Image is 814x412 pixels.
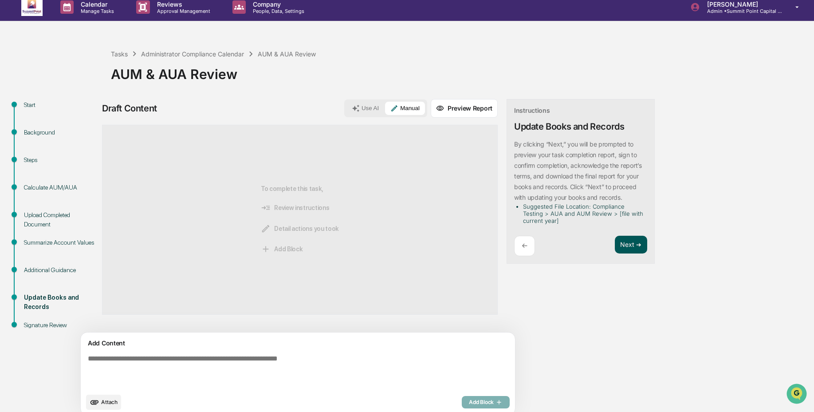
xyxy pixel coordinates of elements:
button: Next ➔ [615,236,647,254]
p: Manage Tasks [74,8,118,14]
span: Add Block [261,244,303,254]
span: Attach [101,399,118,405]
div: Administrator Compliance Calendar [141,50,244,58]
div: 🔎 [9,130,16,137]
p: Admin • Summit Point Capital Management [700,8,783,14]
div: AUM & AUA Review [258,50,316,58]
p: ← [522,242,527,250]
div: Start [24,100,97,110]
span: Preclearance [18,112,57,121]
span: Detail actions you took [261,224,339,234]
iframe: Open customer support [786,383,810,407]
div: Additional Guidance [24,265,97,275]
a: Powered byPylon [63,150,107,157]
p: Calendar [74,0,118,8]
button: Preview Report [431,99,498,118]
div: Upload Completed Document [24,210,97,229]
div: Add Content [86,338,510,349]
p: Company [246,0,309,8]
div: Update Books and Records [24,293,97,312]
button: Start new chat [151,71,161,81]
a: 🔎Data Lookup [5,125,59,141]
div: Draft Content [102,103,157,114]
p: How can we help? [9,19,161,33]
div: Update Books and Records [514,121,624,132]
div: Summarize Account Values [24,238,97,247]
li: Suggested File Location: Compliance Testing > AUA and AUM Review > [file with current year] [523,203,644,224]
div: 🖐️ [9,113,16,120]
span: Data Lookup [18,129,56,138]
button: Manual [385,102,425,115]
p: Approval Management [150,8,215,14]
div: Calculate AUM/AUA [24,183,97,192]
span: Attestations [73,112,110,121]
div: AUM & AUA Review [111,59,810,82]
div: To complete this task, [261,139,339,300]
div: We're available if you need us! [30,77,112,84]
div: Background [24,128,97,137]
div: Instructions [514,107,550,114]
button: upload document [86,395,121,410]
p: Reviews [150,0,215,8]
a: 🗄️Attestations [61,108,114,124]
a: 🖐️Preclearance [5,108,61,124]
div: Start new chat [30,68,145,77]
div: Signature Review [24,321,97,330]
img: 1746055101610-c473b297-6a78-478c-a979-82029cc54cd1 [9,68,25,84]
p: By clicking “Next,” you will be prompted to preview your task completion report, sign to confirm ... [514,140,642,201]
button: Use AI [346,102,384,115]
div: Tasks [111,50,128,58]
p: [PERSON_NAME] [700,0,783,8]
span: Review instructions [261,203,329,213]
div: Steps [24,155,97,165]
p: People, Data, Settings [246,8,309,14]
div: 🗄️ [64,113,71,120]
span: Pylon [88,151,107,157]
